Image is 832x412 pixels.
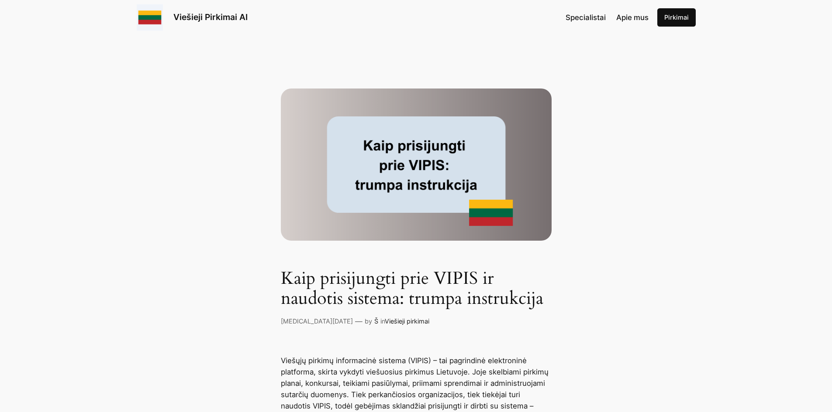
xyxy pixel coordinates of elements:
img: Viešieji pirkimai logo [137,4,163,31]
a: Pirkimai [657,8,696,27]
span: Specialistai [566,13,606,22]
nav: Navigation [566,12,649,23]
a: Viešieji Pirkimai AI [173,12,248,22]
a: Viešieji pirkimai [385,317,429,325]
a: Š [374,317,378,325]
span: Apie mus [616,13,649,22]
a: Specialistai [566,12,606,23]
a: Apie mus [616,12,649,23]
p: — [355,316,362,327]
a: [MEDICAL_DATA][DATE] [281,317,353,325]
h1: Kaip prisijungti prie VIPIS ir naudotis sistema: trumpa instrukcija [281,269,552,309]
span: in [380,317,385,325]
p: by [365,317,372,326]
